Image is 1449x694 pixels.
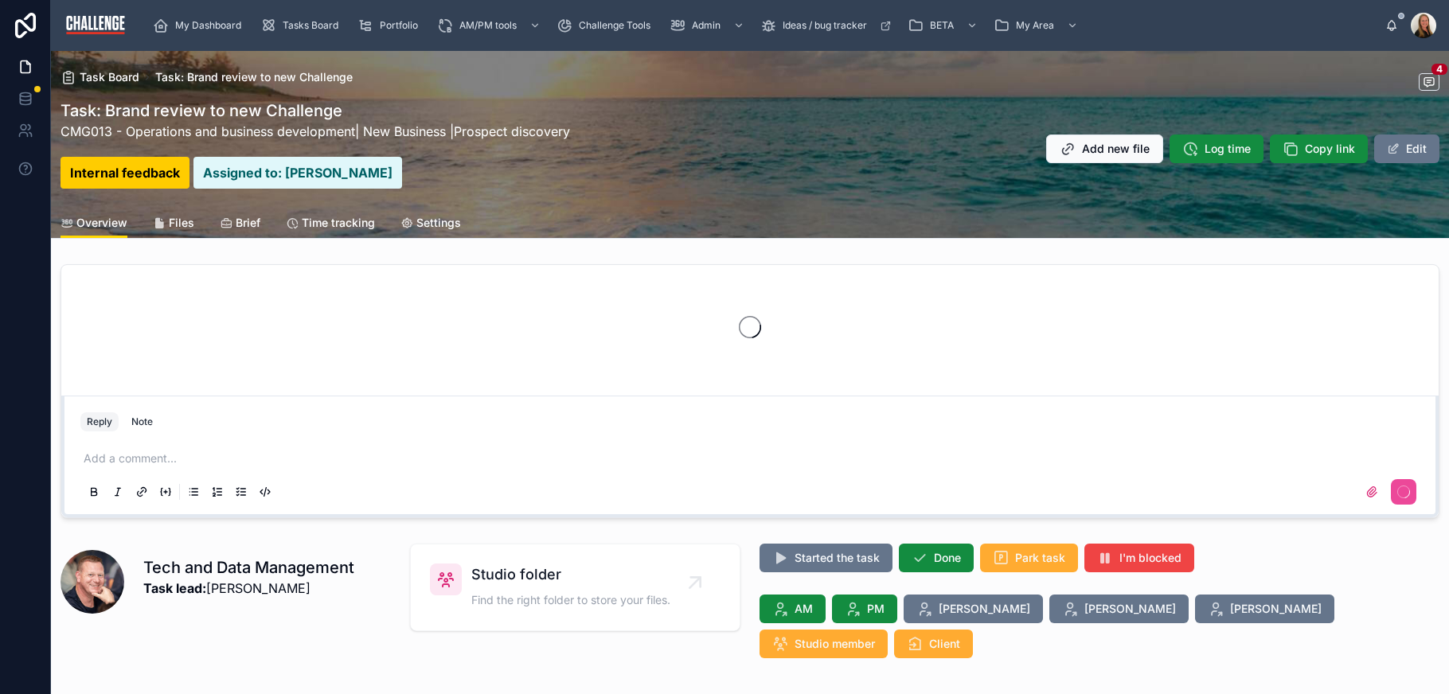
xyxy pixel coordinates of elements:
[169,215,194,231] span: Files
[795,636,875,652] span: Studio member
[64,13,127,38] img: App logo
[286,209,375,240] a: Time tracking
[867,601,885,617] span: PM
[416,215,461,231] span: Settings
[1016,19,1054,32] span: My Area
[894,630,973,658] button: Client
[989,11,1086,40] a: My Area
[236,215,260,231] span: Brief
[143,580,206,596] strong: Task lead:
[934,550,961,566] span: Done
[76,215,127,231] span: Overview
[471,563,670,586] span: Studio folder
[665,11,752,40] a: Admin
[1230,601,1322,617] span: [PERSON_NAME]
[1015,550,1065,566] span: Park task
[1195,595,1334,623] button: [PERSON_NAME]
[61,123,355,139] a: CMG013 - Operations and business development
[1084,544,1194,572] button: I'm blocked
[1419,73,1439,93] button: 4
[760,595,826,623] button: AM
[432,11,549,40] a: AM/PM tools
[454,123,570,139] a: Prospect discovery
[904,595,1043,623] button: [PERSON_NAME]
[760,630,888,658] button: Studio member
[832,595,897,623] button: PM
[411,544,740,630] a: Studio folderFind the right folder to store your files.
[795,601,813,617] span: AM
[125,412,159,431] button: Note
[140,8,1385,43] div: scrollable content
[80,412,119,431] button: Reply
[220,209,260,240] a: Brief
[459,19,517,32] span: AM/PM tools
[692,19,721,32] span: Admin
[552,11,662,40] a: Challenge Tools
[1084,601,1176,617] span: [PERSON_NAME]
[80,69,139,85] span: Task Board
[929,636,960,652] span: Client
[760,544,892,572] button: Started the task
[1305,141,1355,157] span: Copy link
[193,157,402,189] mark: Assigned to: [PERSON_NAME]
[1082,141,1150,157] span: Add new file
[579,19,650,32] span: Challenge Tools
[61,157,189,189] mark: Internal feedback
[143,579,354,598] p: [PERSON_NAME]
[143,556,354,579] h1: Tech and Data Management
[1170,135,1263,163] button: Log time
[1049,595,1189,623] button: [PERSON_NAME]
[61,99,570,122] h1: Task: Brand review to new Challenge
[353,11,429,40] a: Portfolio
[61,209,127,239] a: Overview
[283,19,338,32] span: Tasks Board
[471,592,670,608] span: Find the right folder to store your files.
[380,19,418,32] span: Portfolio
[1205,141,1251,157] span: Log time
[899,544,974,572] button: Done
[131,415,153,428] div: Note
[1046,135,1163,163] button: Add new file
[1270,135,1368,163] button: Copy link
[930,19,954,32] span: BETA
[939,601,1030,617] span: [PERSON_NAME]
[61,69,139,85] a: Task Board
[1374,135,1439,163] button: Edit
[756,11,900,40] a: Ideas / bug tracker
[1119,550,1181,566] span: I'm blocked
[61,122,570,141] p: | New Business |
[1431,64,1447,75] span: 4
[155,69,353,85] a: Task: Brand review to new Challenge
[400,209,461,240] a: Settings
[153,209,194,240] a: Files
[302,215,375,231] span: Time tracking
[903,11,986,40] a: BETA
[980,544,1078,572] button: Park task
[795,550,880,566] span: Started the task
[256,11,350,40] a: Tasks Board
[175,19,241,32] span: My Dashboard
[783,19,867,32] span: Ideas / bug tracker
[148,11,252,40] a: My Dashboard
